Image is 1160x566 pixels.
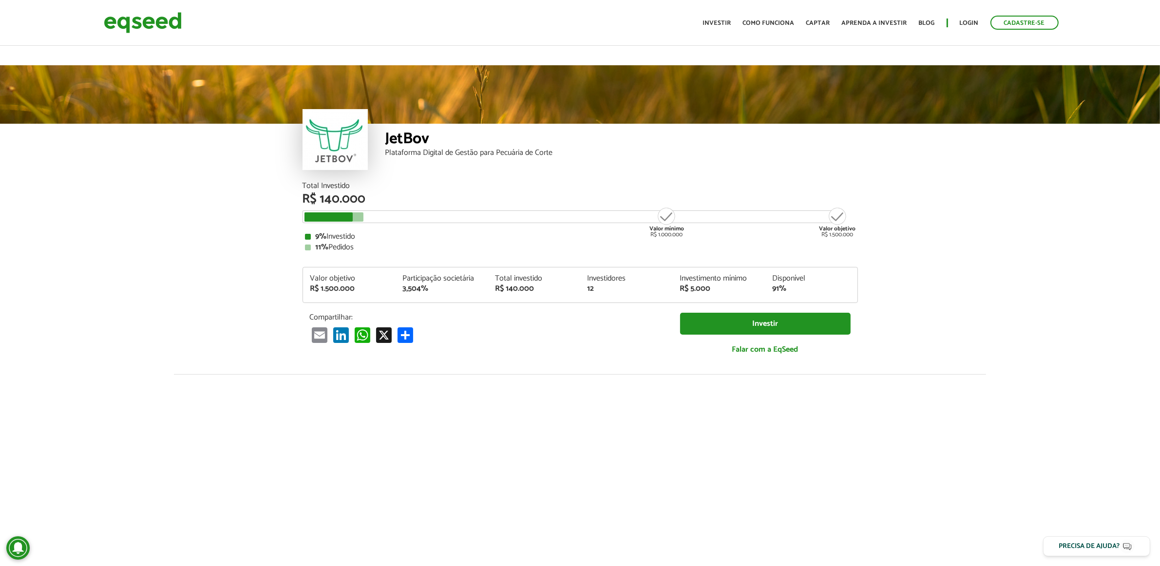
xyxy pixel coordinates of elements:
div: R$ 140.000 [303,193,858,206]
div: Participação societária [402,275,480,283]
a: Investir [680,313,851,335]
a: Captar [806,20,830,26]
div: 3,504% [402,285,480,293]
div: Plataforma Digital de Gestão para Pecuária de Corte [385,149,858,157]
a: Email [310,327,329,343]
div: Pedidos [305,244,856,251]
strong: 9% [316,230,327,243]
a: Aprenda a investir [842,20,907,26]
div: R$ 1.000.000 [648,207,685,238]
div: R$ 5.000 [680,285,758,293]
div: R$ 140.000 [495,285,573,293]
a: Cadastre-se [990,16,1059,30]
a: Falar com a EqSeed [680,340,851,359]
a: X [374,327,394,343]
a: Como funciona [743,20,795,26]
strong: Valor objetivo [819,224,856,233]
div: Total Investido [303,182,858,190]
strong: 11% [316,241,329,254]
img: EqSeed [104,10,182,36]
a: Blog [919,20,935,26]
p: Compartilhar: [310,313,666,322]
a: Login [960,20,979,26]
div: R$ 1.500.000 [819,207,856,238]
a: WhatsApp [353,327,372,343]
div: Investidores [587,275,665,283]
div: 91% [772,285,850,293]
div: Disponível [772,275,850,283]
div: Valor objetivo [310,275,388,283]
strong: Valor mínimo [649,224,684,233]
a: Compartilhar [396,327,415,343]
div: R$ 1.500.000 [310,285,388,293]
div: Investimento mínimo [680,275,758,283]
div: Total investido [495,275,573,283]
div: JetBov [385,131,858,149]
a: LinkedIn [331,327,351,343]
div: Investido [305,233,856,241]
a: Investir [703,20,731,26]
div: 12 [587,285,665,293]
